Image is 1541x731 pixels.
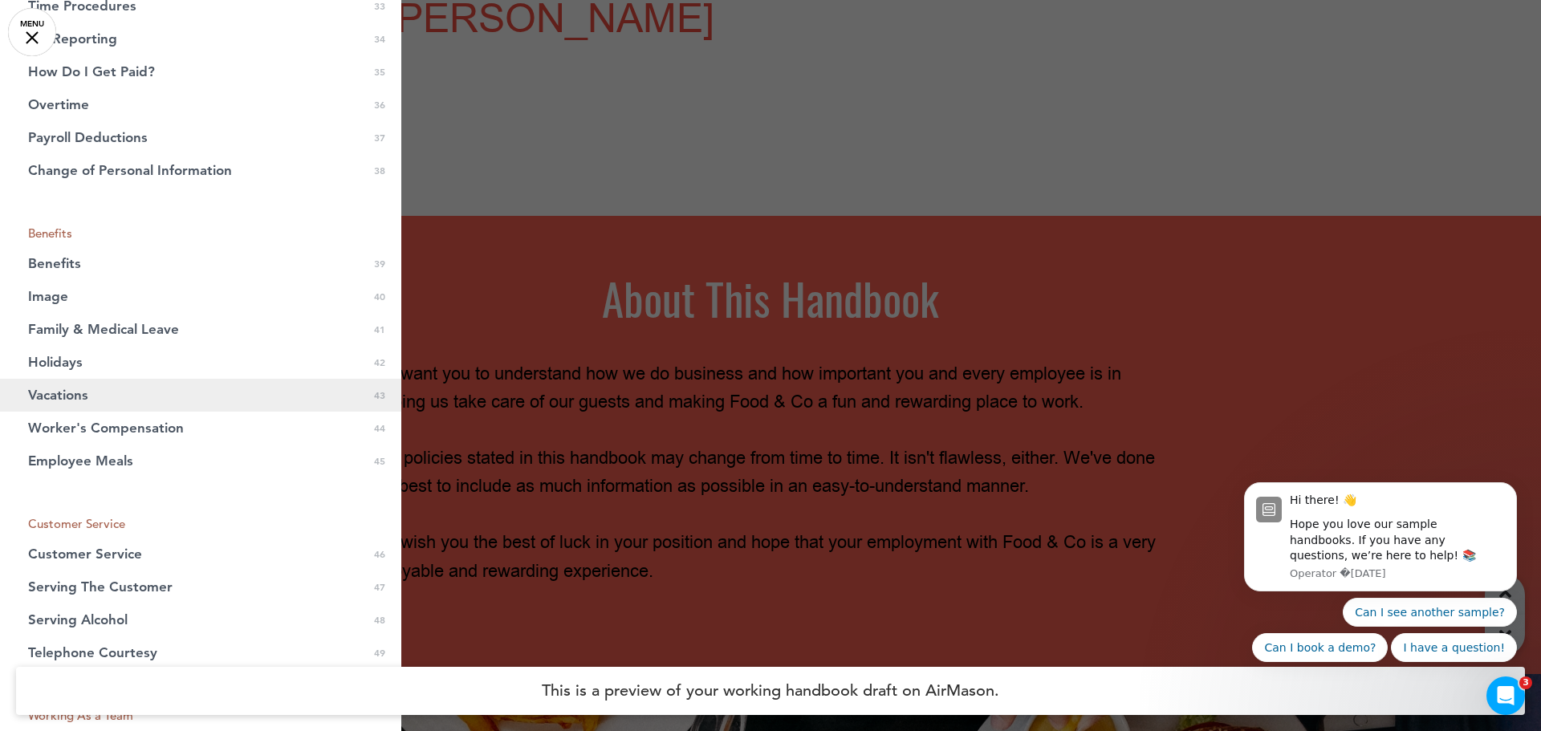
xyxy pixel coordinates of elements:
[374,257,385,270] span: 39
[374,454,385,468] span: 45
[8,8,56,56] a: MENU
[28,421,184,435] span: Worker's Compensation
[374,65,385,79] span: 35
[1486,676,1525,715] iframe: Intercom live chat
[374,98,385,112] span: 36
[374,580,385,594] span: 47
[16,667,1525,715] h4: This is a preview of your working handbook draft on AirMason.
[374,421,385,435] span: 44
[28,646,157,660] span: Telephone Courtesy
[28,547,142,561] span: Customer Service
[374,164,385,177] span: 38
[1519,676,1532,689] span: 3
[28,131,148,144] span: Payroll Deductions
[28,98,89,112] span: Overtime
[28,454,133,468] span: Employee Meals
[28,257,81,270] span: Benefits
[28,613,128,627] span: Serving Alcohol
[374,131,385,144] span: 37
[1220,458,1541,688] iframe: Intercom notifications message
[28,164,232,177] span: Change of Personal Information
[374,290,385,303] span: 40
[374,646,385,660] span: 49
[374,388,385,402] span: 43
[28,290,68,303] span: Image
[374,32,385,46] span: 34
[28,32,117,46] span: Tip Reporting
[28,323,179,336] span: Family & Medical Leave
[374,547,385,561] span: 46
[28,580,173,594] span: Serving The Customer
[374,613,385,627] span: 48
[28,65,155,79] span: How Do I Get Paid?
[374,323,385,336] span: 41
[374,355,385,369] span: 42
[28,388,88,402] span: Vacations
[28,355,83,369] span: Holidays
